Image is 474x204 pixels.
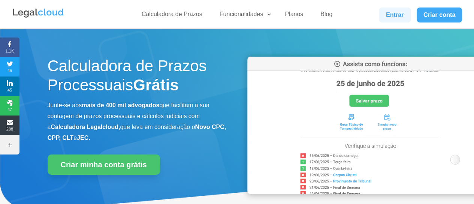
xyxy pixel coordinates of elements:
[51,124,120,130] b: Calculadora Legalcloud,
[77,135,90,141] b: JEC.
[48,154,160,175] a: Criar minha conta grátis
[379,7,410,22] a: Entrar
[215,10,272,21] a: Funcionalidades
[48,57,227,98] h1: Calculadora de Prazos Processuais
[82,102,159,108] b: mais de 400 mil advogados
[48,124,226,141] b: Novo CPC, CPP, CLT
[12,7,64,19] img: Legalcloud Logo
[12,13,64,20] a: Logo da Legalcloud
[133,76,178,94] strong: Grátis
[316,10,337,21] a: Blog
[280,10,308,21] a: Planos
[417,7,462,22] a: Criar conta
[137,10,207,21] a: Calculadora de Prazos
[48,100,227,143] p: Junte-se aos que facilitam a sua contagem de prazos processuais e cálculos judiciais com a que le...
